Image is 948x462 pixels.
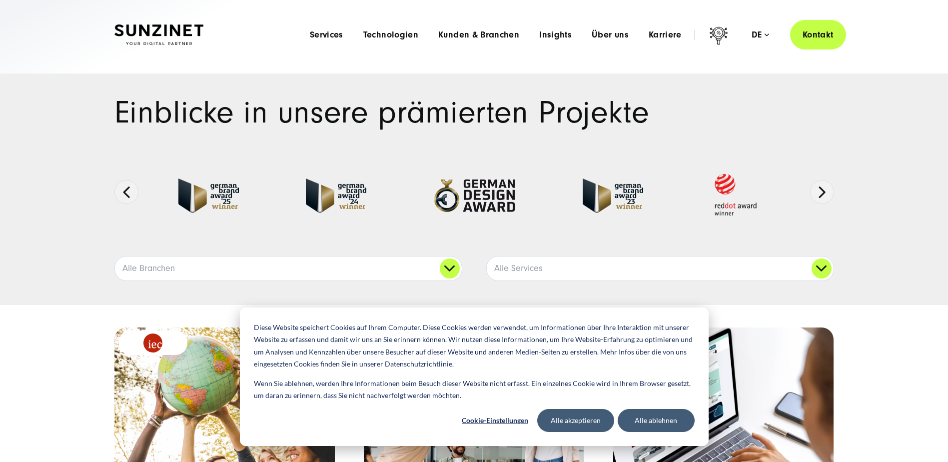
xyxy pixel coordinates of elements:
a: Karriere [649,30,682,40]
img: SUNZINET Full Service Digital Agentur [114,24,203,45]
a: Kontakt [790,20,846,49]
h1: Einblicke in unsere prämierten Projekte [114,97,834,128]
a: Alle Branchen [115,256,462,280]
div: Cookie banner [240,307,709,446]
a: Kunden & Branchen [438,30,519,40]
a: Technologien [363,30,418,40]
p: Wenn Sie ablehnen, werden Ihre Informationen beim Besuch dieser Website nicht erfasst. Ein einzel... [254,377,695,402]
button: Next [810,180,834,204]
button: Alle akzeptieren [537,409,614,432]
button: Alle ablehnen [618,409,695,432]
img: Red Dot Award winner - fullservice digital agentur SUNZINET [710,171,761,220]
a: Über uns [592,30,629,40]
button: Previous [114,180,138,204]
a: Services [310,30,343,40]
img: logo_IEC [143,333,162,352]
p: Diese Website speichert Cookies auf Ihrem Computer. Diese Cookies werden verwendet, um Informatio... [254,321,695,370]
button: Cookie-Einstellungen [457,409,534,432]
a: Insights [539,30,572,40]
img: German-Brand-Award - fullservice digital agentur SUNZINET [306,178,366,213]
img: German Brand Award 2023 Winner - fullservice digital agentur SUNZINET [583,178,643,213]
a: Alle Services [487,256,834,280]
img: German Brand Award winner 2025 - Full Service Digital Agentur SUNZINET [178,178,239,213]
div: de [752,30,769,40]
img: German-Design-Award - fullservice digital agentur SUNZINET [433,178,516,213]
